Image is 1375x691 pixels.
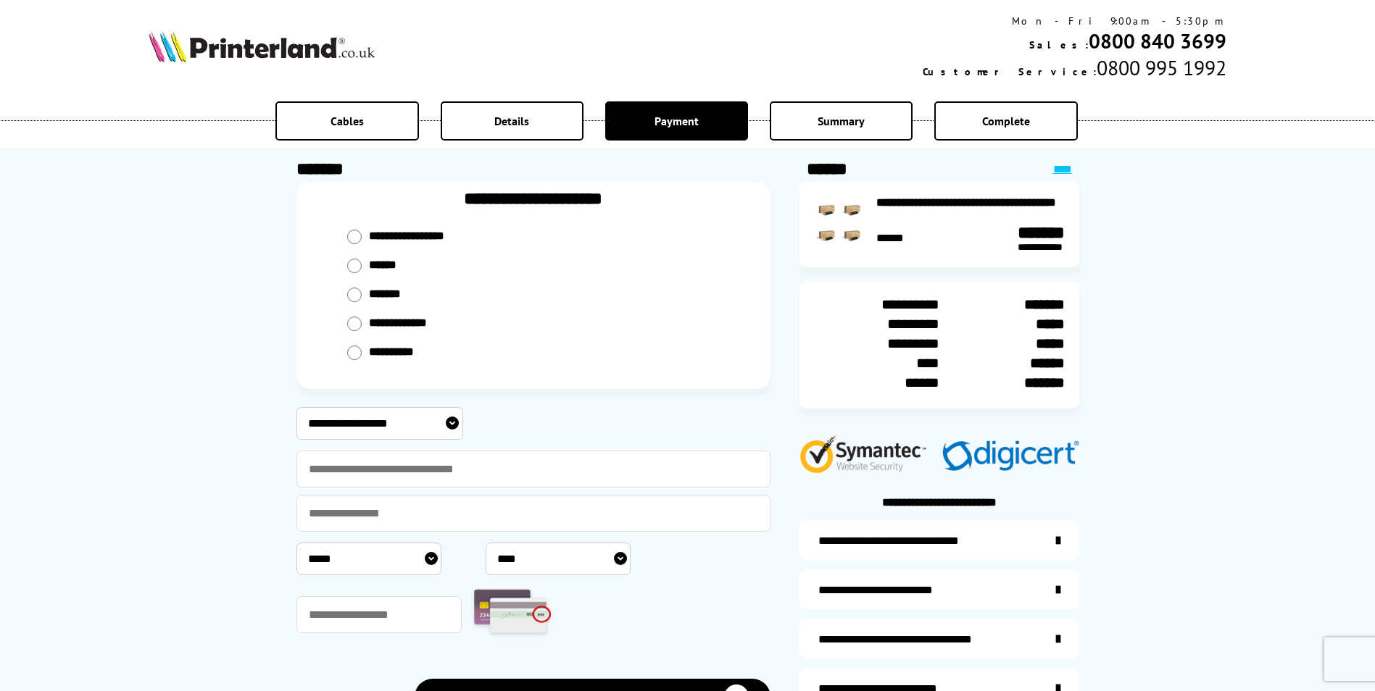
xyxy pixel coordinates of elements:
[799,569,1079,610] a: items-arrive
[149,30,375,62] img: Printerland Logo
[655,114,699,128] span: Payment
[923,14,1226,28] div: Mon - Fri 9:00am - 5:30pm
[1029,38,1089,51] span: Sales:
[1097,54,1226,81] span: 0800 995 1992
[818,114,865,128] span: Summary
[799,619,1079,659] a: additional-cables
[799,520,1079,561] a: additional-ink
[331,114,364,128] span: Cables
[494,114,529,128] span: Details
[1089,28,1226,54] a: 0800 840 3699
[982,114,1030,128] span: Complete
[923,65,1097,78] span: Customer Service:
